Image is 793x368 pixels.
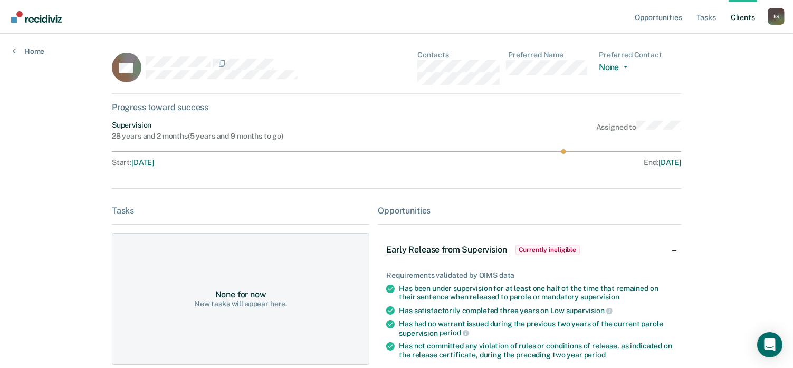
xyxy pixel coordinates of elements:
[757,332,782,357] div: Open Intercom Messenger
[13,46,44,56] a: Home
[194,299,287,308] div: New tasks will appear here.
[599,51,681,60] dt: Preferred Contact
[399,319,673,337] div: Has had no warrant issued during the previous two years of the current parole supervision
[112,206,370,216] div: Tasks
[131,158,154,167] span: [DATE]
[112,121,283,130] div: Supervision
[378,206,681,216] div: Opportunities
[112,102,681,112] div: Progress toward success
[399,306,673,315] div: Has satisfactorily completed three years on Low
[584,351,606,359] span: period
[11,11,62,23] img: Recidiviz
[768,8,785,25] button: Profile dropdown button
[378,233,681,267] div: Early Release from SupervisionCurrently ineligible
[566,306,613,315] span: supervision
[599,62,632,74] button: None
[658,158,681,167] span: [DATE]
[399,284,673,302] div: Has been under supervision for at least one half of the time that remained on their sentence when...
[417,51,500,60] dt: Contacts
[401,158,681,167] div: End :
[112,132,283,141] div: 28 years and 2 months ( 5 years and 9 months to go )
[508,51,590,60] dt: Preferred Name
[515,245,580,255] span: Currently ineligible
[596,121,681,141] div: Assigned to
[399,342,673,360] div: Has not committed any violation of rules or conditions of release, as indicated on the release ce...
[112,158,397,167] div: Start :
[580,293,619,301] span: supervision
[768,8,785,25] div: I G
[440,328,469,337] span: period
[386,271,673,280] div: Requirements validated by OIMS data
[215,289,266,299] div: None for now
[386,245,507,255] span: Early Release from Supervision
